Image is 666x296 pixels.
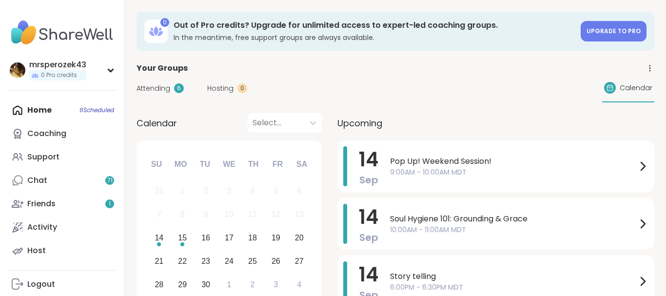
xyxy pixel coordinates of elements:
div: Choose Sunday, September 14th, 2025 [149,228,170,249]
span: 6:00PM - 6:30PM MDT [390,282,637,293]
span: Calendar [620,83,652,93]
div: Not available Tuesday, September 2nd, 2025 [196,181,216,202]
div: 7 [157,208,161,221]
div: Choose Saturday, September 20th, 2025 [289,228,310,249]
div: 8 [180,208,185,221]
span: 1 [109,200,111,208]
div: Activity [27,222,57,233]
div: Choose Tuesday, September 16th, 2025 [196,228,216,249]
span: Attending [137,83,170,94]
div: 18 [248,231,257,244]
div: Choose Saturday, September 27th, 2025 [289,251,310,272]
h3: Out of Pro credits? Upgrade for unlimited access to expert-led coaching groups. [174,20,575,31]
div: month 2025-09 [147,179,311,296]
span: Your Groups [137,62,188,74]
span: Sep [359,231,378,244]
div: Coaching [27,128,66,139]
div: Choose Sunday, September 28th, 2025 [149,274,170,295]
div: 16 [201,231,210,244]
span: 14 [359,203,378,231]
div: 10 [225,208,234,221]
span: Story telling [390,271,637,282]
span: Upgrade to Pro [587,27,641,35]
div: Choose Thursday, September 25th, 2025 [242,251,263,272]
span: 71 [107,177,113,185]
div: Not available Saturday, September 6th, 2025 [289,181,310,202]
div: Not available Wednesday, September 3rd, 2025 [219,181,240,202]
div: 12 [272,208,280,221]
div: 2 [250,278,255,291]
div: Friends [27,198,56,209]
a: Host [8,239,117,262]
div: Choose Monday, September 22nd, 2025 [172,251,193,272]
img: mrsperozek43 [10,62,25,78]
div: 30 [201,278,210,291]
div: We [218,154,240,175]
div: 0 [237,83,247,93]
div: 24 [225,255,234,268]
span: Upcoming [337,117,382,130]
h3: In the meantime, free support groups are always available. [174,33,575,42]
div: 6 [174,83,184,93]
div: Choose Friday, September 19th, 2025 [265,228,286,249]
div: Choose Friday, September 26th, 2025 [265,251,286,272]
div: 15 [178,231,187,244]
div: Not available Sunday, September 7th, 2025 [149,204,170,225]
div: 17 [225,231,234,244]
div: 1 [180,184,185,197]
a: Upgrade to Pro [581,21,646,41]
div: Su [146,154,167,175]
span: Soul Hygiene 101: Grounding & Grace [390,213,637,225]
span: Sep [359,173,378,187]
div: 21 [155,255,163,268]
div: Not available Sunday, August 31st, 2025 [149,181,170,202]
div: Not available Friday, September 5th, 2025 [265,181,286,202]
div: Not available Thursday, September 11th, 2025 [242,204,263,225]
div: Logout [27,279,55,290]
div: 6 [297,184,301,197]
div: Choose Tuesday, September 23rd, 2025 [196,251,216,272]
div: Not available Tuesday, September 9th, 2025 [196,204,216,225]
div: Host [27,245,46,256]
div: 9 [204,208,208,221]
div: 3 [274,278,278,291]
div: Choose Monday, September 29th, 2025 [172,274,193,295]
div: Choose Sunday, September 21st, 2025 [149,251,170,272]
a: Chat71 [8,169,117,192]
div: 28 [155,278,163,291]
div: 29 [178,278,187,291]
div: 2 [204,184,208,197]
div: 27 [295,255,304,268]
div: Tu [194,154,215,175]
div: Choose Monday, September 15th, 2025 [172,228,193,249]
a: Friends1 [8,192,117,216]
div: 20 [295,231,304,244]
div: 31 [155,184,163,197]
a: Coaching [8,122,117,145]
div: 4 [250,184,255,197]
div: Th [243,154,264,175]
div: mrsperozek43 [29,59,86,70]
span: Calendar [137,117,177,130]
div: Support [27,152,59,162]
div: Choose Wednesday, September 24th, 2025 [219,251,240,272]
div: 25 [248,255,257,268]
div: Not available Monday, September 8th, 2025 [172,204,193,225]
span: 14 [359,146,378,173]
div: Choose Wednesday, September 17th, 2025 [219,228,240,249]
span: 0 Pro credits [41,71,77,79]
div: Mo [170,154,191,175]
a: Activity [8,216,117,239]
div: 11 [248,208,257,221]
div: Not available Saturday, September 13th, 2025 [289,204,310,225]
a: Logout [8,273,117,296]
span: 14 [359,261,378,288]
div: Choose Wednesday, October 1st, 2025 [219,274,240,295]
div: Not available Monday, September 1st, 2025 [172,181,193,202]
div: 1 [227,278,232,291]
div: 14 [155,231,163,244]
div: Choose Friday, October 3rd, 2025 [265,274,286,295]
a: Support [8,145,117,169]
div: Choose Tuesday, September 30th, 2025 [196,274,216,295]
div: 3 [227,184,232,197]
